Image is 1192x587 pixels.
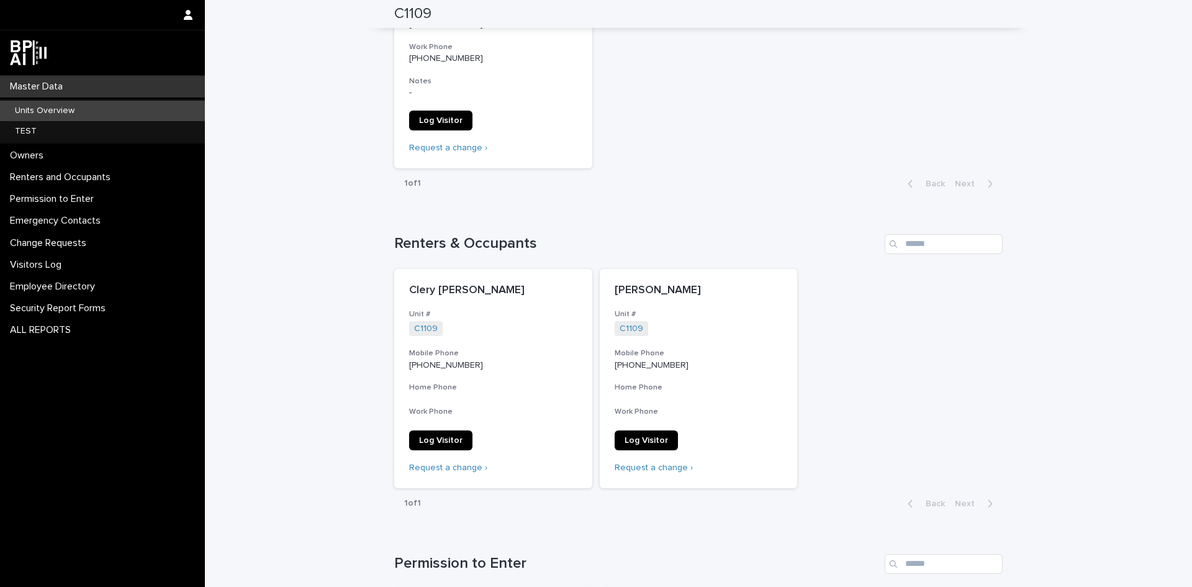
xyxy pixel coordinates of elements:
[409,88,577,98] p: -
[918,180,945,188] span: Back
[394,168,431,199] p: 1 of 1
[5,150,53,162] p: Owners
[600,269,798,488] a: [PERSON_NAME]Unit #C1109 Mobile Phone[PHONE_NUMBER]Home PhoneWork PhoneLog VisitorRequest a change ›
[409,143,487,152] a: Request a change ›
[394,235,880,253] h1: Renters & Occupants
[5,215,111,227] p: Emergency Contacts
[5,106,84,116] p: Units Overview
[409,361,483,370] a: [PHONE_NUMBER]
[918,499,945,508] span: Back
[615,383,783,393] h3: Home Phone
[419,116,463,125] span: Log Visitor
[5,281,105,293] p: Employee Directory
[955,499,982,508] span: Next
[409,76,577,86] h3: Notes
[409,54,483,63] a: [PHONE_NUMBER]
[409,463,487,472] a: Request a change ›
[5,259,71,271] p: Visitors Log
[409,348,577,358] h3: Mobile Phone
[5,126,47,137] p: TEST
[5,324,81,336] p: ALL REPORTS
[615,430,678,450] a: Log Visitor
[409,111,472,130] a: Log Visitor
[620,324,643,334] a: C1109
[394,269,592,488] a: Clery [PERSON_NAME]Unit #C1109 Mobile Phone[PHONE_NUMBER]Home PhoneWork PhoneLog VisitorRequest a...
[615,284,783,298] p: [PERSON_NAME]
[615,348,783,358] h3: Mobile Phone
[5,193,104,205] p: Permission to Enter
[409,430,472,450] a: Log Visitor
[615,361,689,370] a: [PHONE_NUMBER]
[5,81,73,93] p: Master Data
[414,324,438,334] a: C1109
[409,42,577,52] h3: Work Phone
[885,554,1003,574] input: Search
[394,5,431,23] h2: C1109
[950,178,1003,189] button: Next
[409,309,577,319] h3: Unit #
[898,498,950,509] button: Back
[5,303,115,314] p: Security Report Forms
[955,180,982,188] span: Next
[5,237,96,249] p: Change Requests
[615,463,693,472] a: Request a change ›
[885,234,1003,254] input: Search
[950,498,1003,509] button: Next
[5,171,120,183] p: Renters and Occupants
[409,407,577,417] h3: Work Phone
[898,178,950,189] button: Back
[409,383,577,393] h3: Home Phone
[615,407,783,417] h3: Work Phone
[625,436,668,445] span: Log Visitor
[419,436,463,445] span: Log Visitor
[394,488,431,519] p: 1 of 1
[394,555,880,573] h1: Permission to Enter
[409,284,577,298] p: Clery [PERSON_NAME]
[10,40,47,65] img: dwgmcNfxSF6WIOOXiGgu
[615,309,783,319] h3: Unit #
